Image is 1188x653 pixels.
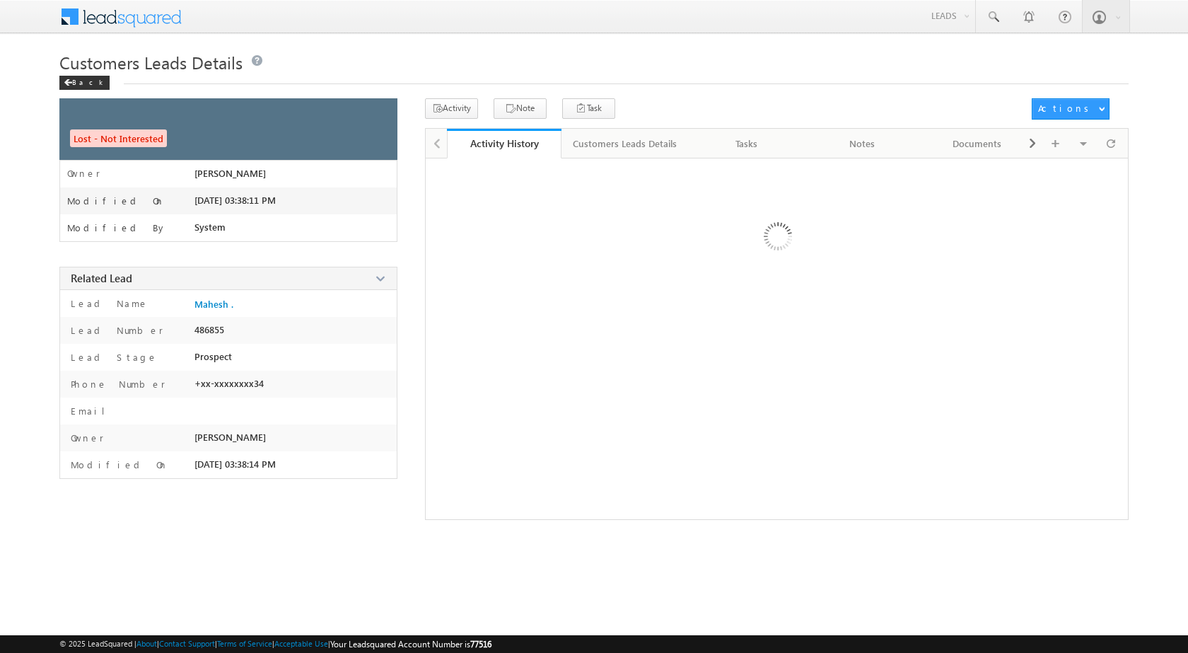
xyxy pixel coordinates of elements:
[573,135,677,152] div: Customers Leads Details
[447,129,562,158] a: Activity History
[330,639,491,649] span: Your Leadsquared Account Number is
[425,98,478,119] button: Activity
[136,639,157,648] a: About
[194,351,232,362] span: Prospect
[194,324,224,335] span: 486855
[704,166,850,312] img: Loading ...
[59,51,243,74] span: Customers Leads Details
[59,637,491,651] span: © 2025 LeadSquared | | | | |
[194,195,276,206] span: [DATE] 03:38:11 PM
[67,324,163,337] label: Lead Number
[159,639,215,648] a: Contact Support
[494,98,547,119] button: Note
[70,129,167,147] span: Lost - Not Interested
[67,458,168,471] label: Modified On
[194,221,226,233] span: System
[805,129,920,158] a: Notes
[470,639,491,649] span: 77516
[67,378,165,391] label: Phone Number
[689,129,805,158] a: Tasks
[67,351,158,364] label: Lead Stage
[562,98,615,119] button: Task
[67,195,165,207] label: Modified On
[194,168,266,179] span: [PERSON_NAME]
[67,297,148,310] label: Lead Name
[194,378,264,389] span: +xx-xxxxxxxx34
[931,135,1023,152] div: Documents
[701,135,792,152] div: Tasks
[274,639,328,648] a: Acceptable Use
[59,76,110,90] div: Back
[67,222,167,233] label: Modified By
[71,271,132,285] span: Related Lead
[920,129,1035,158] a: Documents
[67,432,104,444] label: Owner
[217,639,272,648] a: Terms of Service
[67,405,116,417] label: Email
[816,135,907,152] div: Notes
[458,137,552,150] div: Activity History
[67,168,100,179] label: Owner
[1038,102,1094,115] div: Actions
[561,129,689,158] a: Customers Leads Details
[194,432,266,443] span: [PERSON_NAME]
[1032,98,1110,120] button: Actions
[194,458,276,470] span: [DATE] 03:38:14 PM
[194,299,233,310] a: Mahesh .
